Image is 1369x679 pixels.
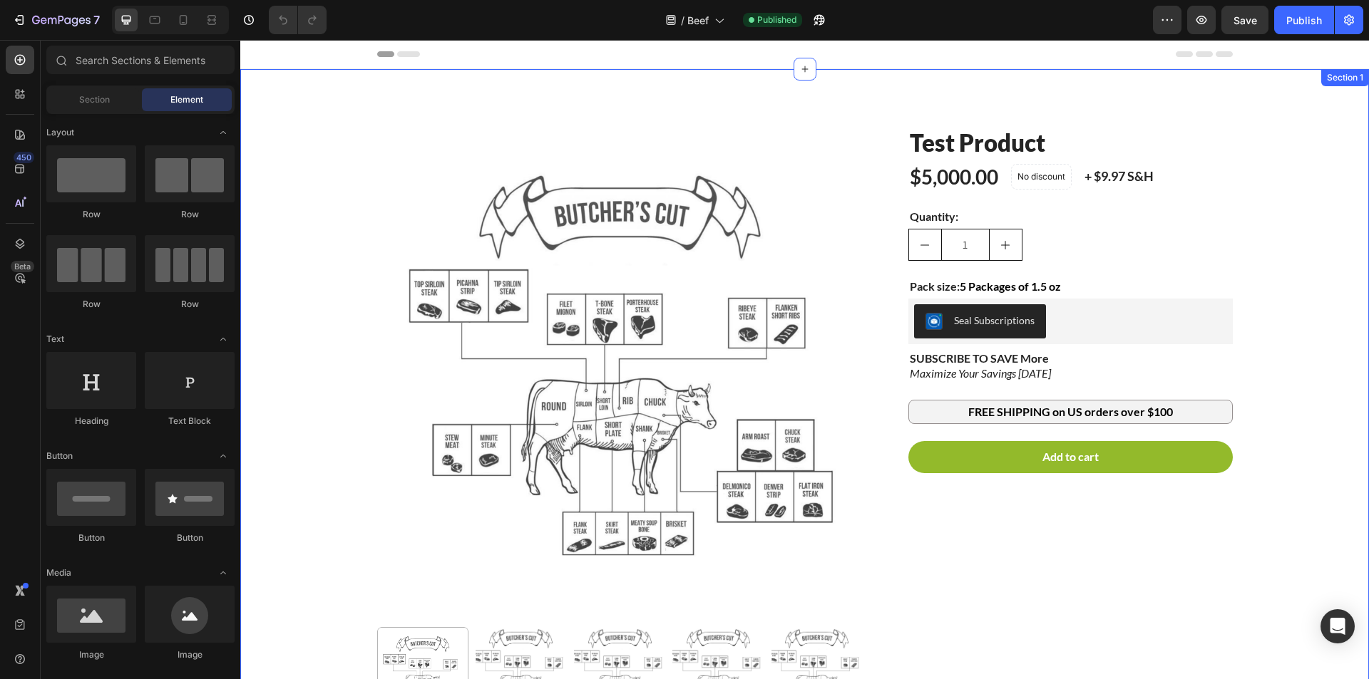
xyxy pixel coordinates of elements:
[46,126,74,139] span: Layout
[685,273,702,290] img: SealSubscriptions.png
[11,261,34,272] div: Beta
[802,410,858,425] div: Add to cart
[145,298,235,311] div: Row
[46,532,136,544] div: Button
[93,11,100,28] p: 7
[844,128,913,145] p: + $9.97 S&H
[145,208,235,221] div: Row
[719,239,821,253] span: 5 Packages of 1.5 oz
[46,415,136,427] div: Heading
[701,190,749,220] input: quantity
[674,264,806,299] button: Seal Subscriptions
[1084,31,1126,44] div: Section 1
[1274,6,1334,34] button: Publish
[145,648,235,661] div: Image
[240,40,1369,679] iframe: Design area
[145,415,235,427] div: Text Block
[728,365,933,378] strong: FREE SHIPPING on US orders over $100
[670,326,811,340] i: Maximize Your Savings [DATE]
[46,648,136,661] div: Image
[1221,6,1268,34] button: Save
[79,93,110,106] span: Section
[46,333,64,346] span: Text
[212,328,235,351] span: Toggle open
[1234,14,1257,26] span: Save
[714,273,794,288] div: Seal Subscriptions
[757,14,796,26] span: Published
[668,401,993,433] button: Add to cart
[668,86,993,120] h1: Test Product
[670,239,991,254] p: Pack size:
[687,13,709,28] span: Beef
[670,170,991,185] p: Quantity:
[212,121,235,144] span: Toggle open
[777,130,825,143] p: No discount
[46,208,136,221] div: Row
[1321,609,1355,643] div: Open Intercom Messenger
[46,450,73,462] span: Button
[681,13,684,28] span: /
[212,561,235,584] span: Toggle open
[1286,13,1322,28] div: Publish
[212,445,235,467] span: Toggle open
[749,190,781,220] button: increment
[14,152,34,163] div: 450
[670,311,809,325] strong: SUBSCRIBE TO SAVE More
[669,190,701,220] button: decrement
[46,566,71,579] span: Media
[46,298,136,311] div: Row
[170,93,203,106] span: Element
[46,46,235,74] input: Search Sections & Elements
[269,6,327,34] div: Undo/Redo
[6,6,106,34] button: 7
[668,123,759,151] div: $5,000.00
[145,532,235,544] div: Button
